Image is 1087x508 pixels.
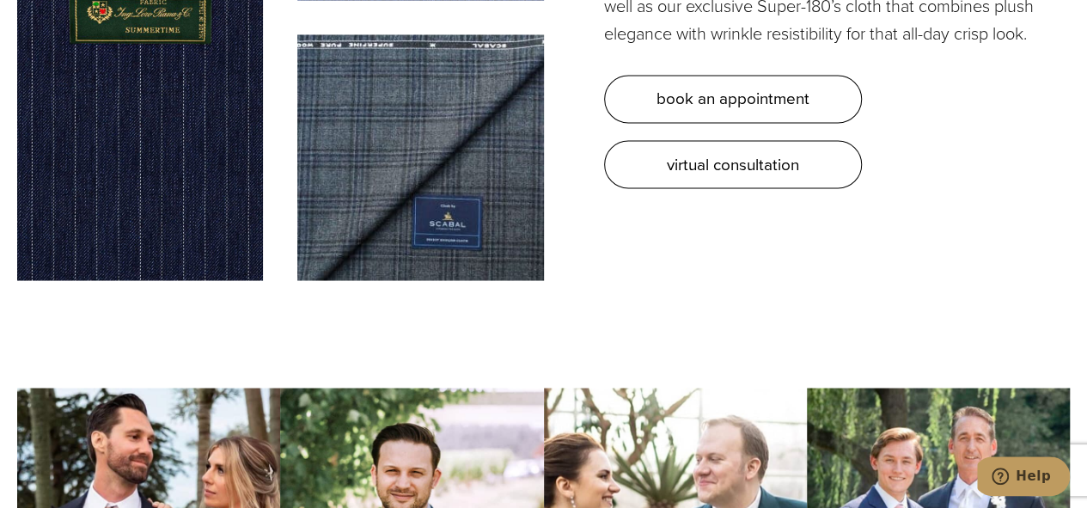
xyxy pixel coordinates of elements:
[656,86,809,111] span: book an appointment
[604,140,862,188] a: virtual consultation
[297,34,543,280] img: Scabal grey plaid suit fabric swatch.
[977,456,1070,499] iframe: Opens a widget where you can chat to one of our agents
[604,75,862,123] a: book an appointment
[667,151,799,176] span: virtual consultation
